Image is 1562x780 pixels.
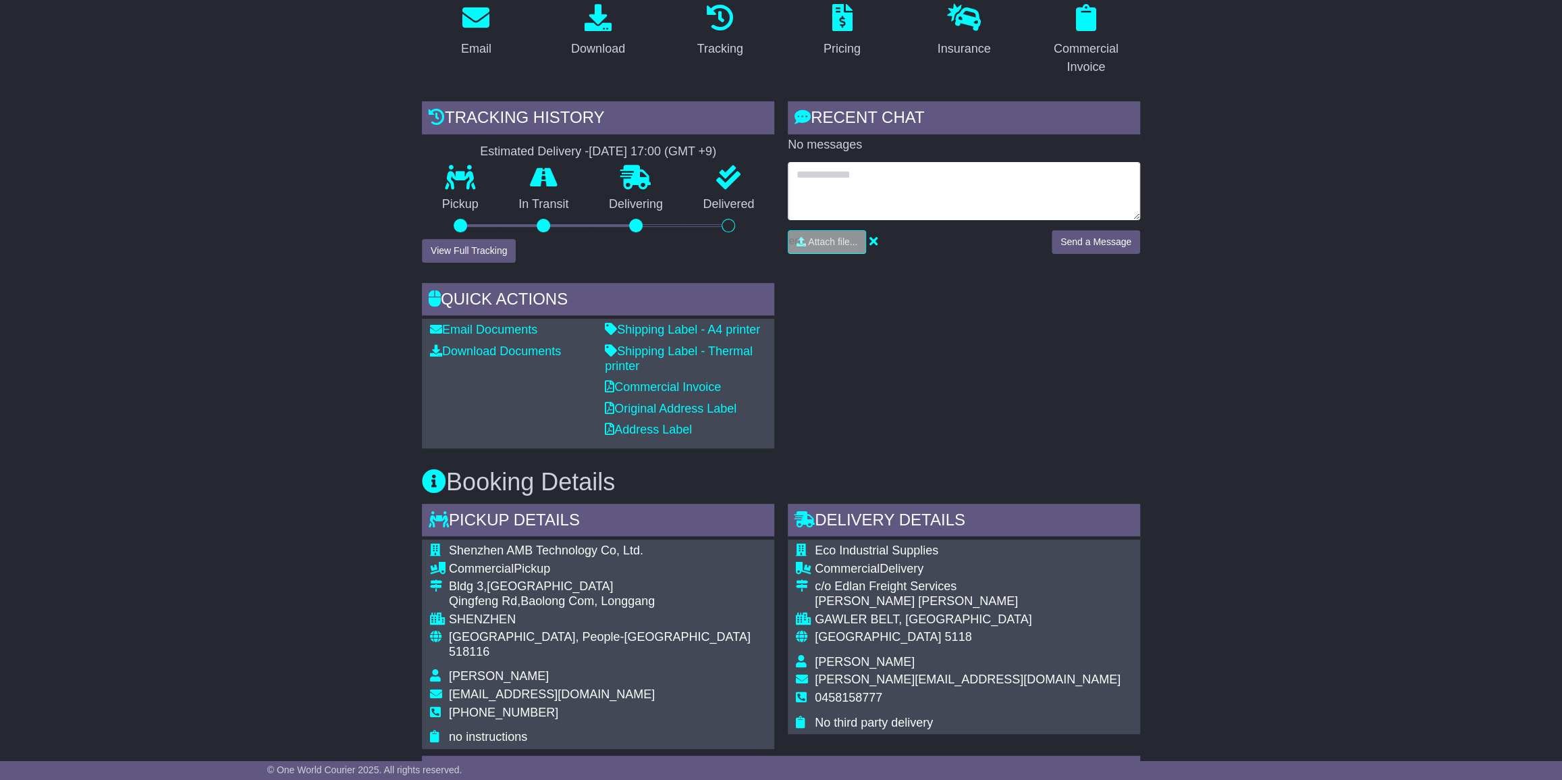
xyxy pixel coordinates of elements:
span: [PHONE_NUMBER] [449,706,558,719]
div: RECENT CHAT [788,101,1140,138]
div: GAWLER BELT, [GEOGRAPHIC_DATA] [815,613,1121,627]
span: 518116 [449,645,489,658]
div: Email [461,40,491,58]
button: Send a Message [1052,230,1140,254]
div: Estimated Delivery - [422,145,774,159]
a: Download Documents [430,344,561,358]
div: SHENZHEN [449,613,766,627]
div: Insurance [937,40,990,58]
div: Pricing [824,40,861,58]
p: Delivering [589,197,683,212]
p: No messages [788,138,1140,153]
span: no instructions [449,730,527,744]
div: Commercial Invoice [1040,40,1131,76]
a: Original Address Label [605,402,736,415]
p: Delivered [683,197,775,212]
span: © One World Courier 2025. All rights reserved. [267,764,462,775]
span: [PERSON_NAME] [815,655,915,669]
div: Download [571,40,625,58]
span: 0458158777 [815,691,882,704]
span: [GEOGRAPHIC_DATA] [815,630,941,644]
div: [PERSON_NAME] [PERSON_NAME] [815,594,1121,609]
span: No third party delivery [815,716,933,729]
a: Commercial Invoice [605,380,721,394]
div: c/o Edlan Freight Services [815,579,1121,594]
h3: Booking Details [422,469,1140,496]
div: Qingfeng Rd,Baolong Com, Longgang [449,594,766,609]
a: Shipping Label - Thermal printer [605,344,753,373]
div: Pickup [449,562,766,577]
span: [PERSON_NAME] [449,669,549,683]
a: Shipping Label - A4 printer [605,323,760,336]
div: Delivery [815,562,1121,577]
div: Pickup Details [422,504,774,540]
div: [DATE] 17:00 (GMT +9) [589,145,716,159]
span: Commercial [815,562,880,575]
div: Tracking history [422,101,774,138]
span: [GEOGRAPHIC_DATA], People-[GEOGRAPHIC_DATA] [449,630,751,644]
span: Eco Industrial Supplies [815,544,938,557]
a: Address Label [605,423,692,436]
a: Email Documents [430,323,537,336]
p: Pickup [422,197,499,212]
div: Tracking [697,40,743,58]
span: [EMAIL_ADDRESS][DOMAIN_NAME] [449,687,655,701]
p: In Transit [499,197,589,212]
span: Shenzhen AMB Technology Co, Ltd. [449,544,643,557]
span: 5118 [944,630,971,644]
span: [PERSON_NAME][EMAIL_ADDRESS][DOMAIN_NAME] [815,673,1121,686]
div: Delivery Details [788,504,1140,540]
span: Commercial [449,562,514,575]
button: View Full Tracking [422,239,516,263]
div: Quick Actions [422,283,774,319]
div: Bldg 3,[GEOGRAPHIC_DATA] [449,579,766,594]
